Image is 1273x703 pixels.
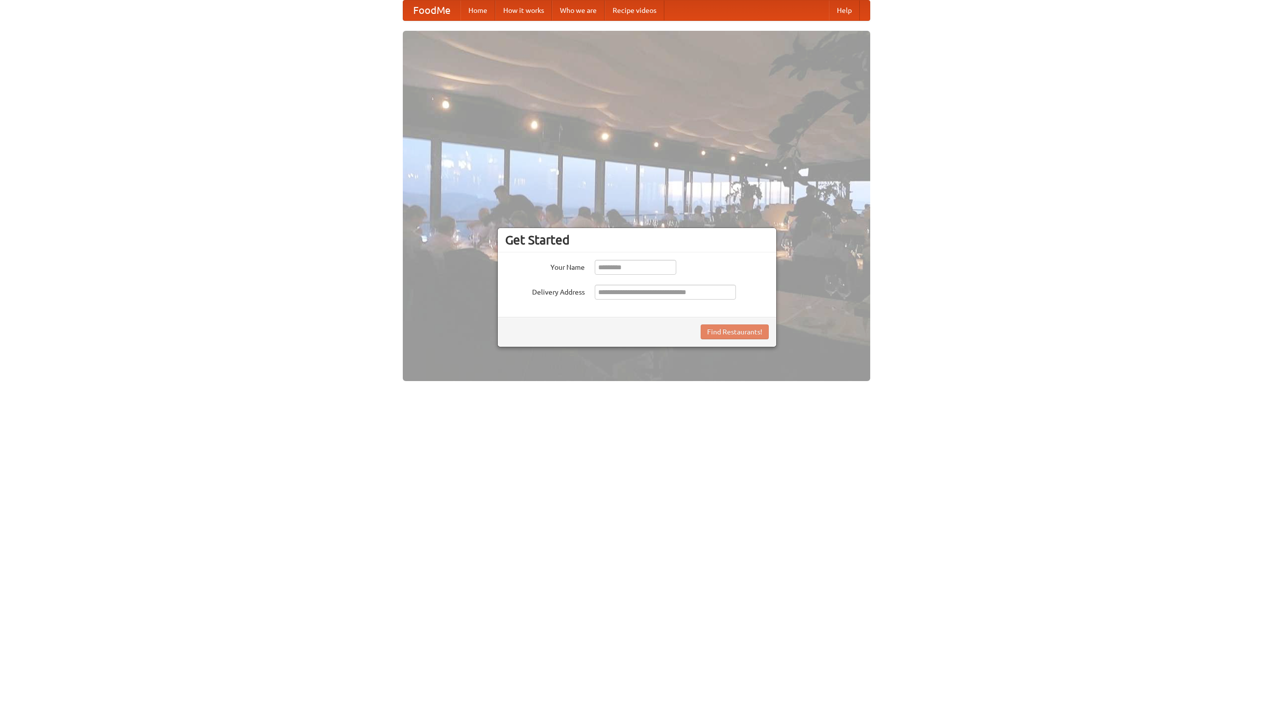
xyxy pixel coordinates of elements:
a: Help [829,0,860,20]
h3: Get Started [505,233,769,247]
label: Delivery Address [505,285,585,297]
a: Recipe videos [605,0,664,20]
label: Your Name [505,260,585,272]
a: FoodMe [403,0,460,20]
a: Home [460,0,495,20]
a: Who we are [552,0,605,20]
button: Find Restaurants! [701,324,769,339]
a: How it works [495,0,552,20]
